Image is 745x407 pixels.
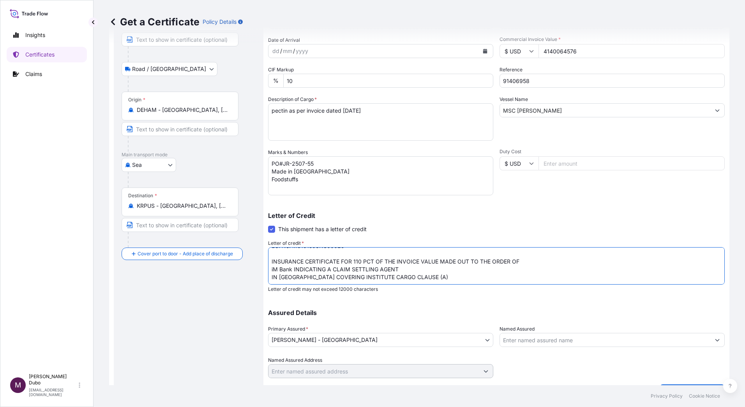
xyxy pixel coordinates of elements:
p: Get a Certificate [109,16,199,28]
button: Show suggestions [479,364,493,378]
div: month, [282,46,293,56]
div: year, [295,46,309,56]
button: Calendar [479,45,491,57]
div: Destination [128,193,157,199]
a: Cookie Notice [689,393,720,399]
input: Enter percentage between 0 and 10% [283,74,493,88]
a: Certificates [7,47,87,62]
textarea: Foodwell Corporation BUSAN MADE IN [GEOGRAPHIC_DATA] [268,156,493,195]
div: day, [272,46,280,56]
a: Insights [7,27,87,43]
div: / [280,46,282,56]
label: Letter of credit [268,239,304,247]
input: Text to appear on certificate [122,218,238,232]
p: [PERSON_NAME] Dubo [29,373,77,386]
p: Insights [25,31,45,39]
input: Enter booking reference [500,74,725,88]
label: Named Assured [500,325,535,333]
span: Road / [GEOGRAPHIC_DATA] [132,65,206,73]
p: Main transport mode [122,152,256,158]
p: Letter of credit may not exceed 12000 characters [268,286,725,292]
input: Text to appear on certificate [122,122,238,136]
label: Vessel Name [500,96,528,103]
div: Origin [128,97,145,103]
a: Claims [7,66,87,82]
label: Reference [500,66,523,74]
label: CIF Markup [268,66,294,74]
p: Certificates [25,51,55,58]
span: Primary Assured [268,325,308,333]
div: % [268,74,283,88]
div: / [293,46,295,56]
textarea: LC. No. M3101506NS00025 INSURANCE CERTIFICATE FOR 110 PCT OF THE INVOICE VALUE MADE OUT TO THE OR... [268,247,725,285]
input: Enter amount [538,44,725,58]
span: Duty Cost [500,149,725,155]
button: Show suggestions [710,103,724,117]
input: Origin [137,106,229,114]
span: M [15,381,21,389]
span: Cover port to door - Add place of discharge [138,250,233,258]
p: Policy Details [203,18,237,26]
p: Letter of Credit [268,212,725,219]
button: Show suggestions [710,333,724,347]
button: Select transport [122,158,176,172]
input: Enter amount [538,156,725,170]
span: Sea [132,161,142,169]
textarea: pectin as per invoice dated [DATE] [268,103,493,141]
button: Select transport [122,62,217,76]
button: Cover port to door - Add place of discharge [122,248,243,260]
button: [PERSON_NAME] - [GEOGRAPHIC_DATA] [268,333,493,347]
input: Type to search vessel name or IMO [500,103,710,117]
label: Named Assured Address [268,356,322,364]
button: Duplicate Certificate [660,384,725,400]
span: This shipment has a letter of credit [278,225,367,233]
a: Privacy Policy [651,393,683,399]
p: [EMAIL_ADDRESS][DOMAIN_NAME] [29,388,77,397]
input: Named Assured Address [268,364,479,378]
p: Assured Details [268,310,725,316]
input: Destination [137,202,229,210]
input: Assured Name [500,333,710,347]
span: [PERSON_NAME] - [GEOGRAPHIC_DATA] [272,336,378,344]
label: Description of Cargo [268,96,317,103]
p: Claims [25,70,42,78]
label: Marks & Numbers [268,149,308,156]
